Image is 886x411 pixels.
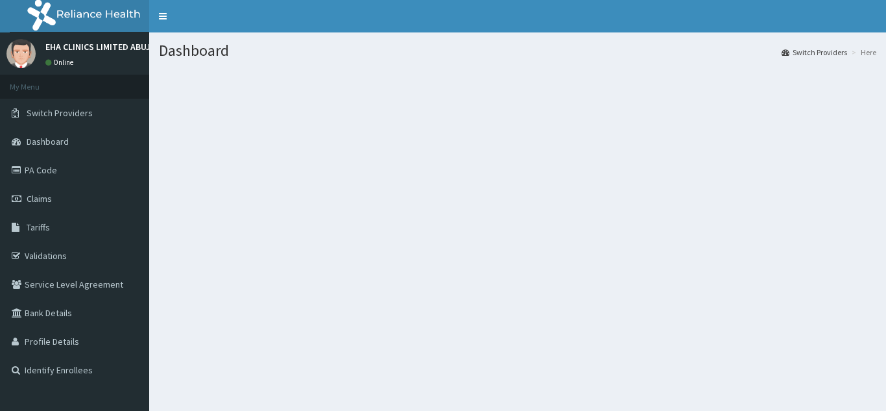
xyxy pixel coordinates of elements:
[45,42,156,51] p: EHA CLINICS LIMITED ABUJA
[159,42,876,59] h1: Dashboard
[6,39,36,68] img: User Image
[782,47,847,58] a: Switch Providers
[45,58,77,67] a: Online
[27,193,52,205] span: Claims
[27,136,69,147] span: Dashboard
[27,107,93,119] span: Switch Providers
[848,47,876,58] li: Here
[27,221,50,233] span: Tariffs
